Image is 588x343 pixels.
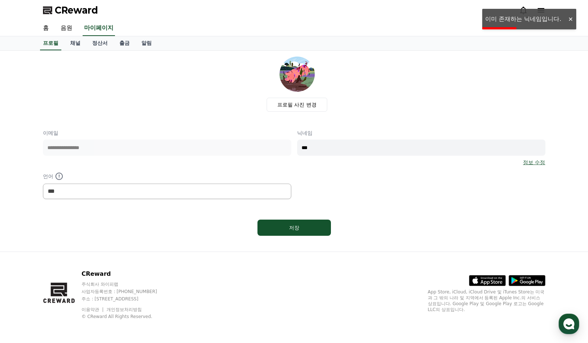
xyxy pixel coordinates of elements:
[297,129,545,137] p: 닉네임
[107,307,142,312] a: 개인정보처리방침
[257,220,331,236] button: 저장
[95,233,141,251] a: 설정
[82,270,171,278] p: CReward
[113,36,136,50] a: 출금
[55,21,78,36] a: 음원
[428,289,545,313] p: App Store, iCloud, iCloud Drive 및 iTunes Store는 미국과 그 밖의 나라 및 지역에서 등록된 Apple Inc.의 서비스 상표입니다. Goo...
[113,244,122,250] span: 설정
[64,36,86,50] a: 채널
[67,244,76,250] span: 대화
[267,98,327,112] label: 프로필 사진 변경
[43,129,291,137] p: 이메일
[82,307,105,312] a: 이용약관
[43,4,98,16] a: CReward
[37,21,55,36] a: 홈
[523,159,545,166] a: 정보 수정
[55,4,98,16] span: CReward
[82,296,171,302] p: 주소 : [STREET_ADDRESS]
[82,314,171,319] p: © CReward All Rights Reserved.
[86,36,113,50] a: 정산서
[272,224,316,231] div: 저장
[83,21,115,36] a: 마이페이지
[48,233,95,251] a: 대화
[136,36,158,50] a: 알림
[82,289,171,295] p: 사업자등록번호 : [PHONE_NUMBER]
[2,233,48,251] a: 홈
[23,244,28,250] span: 홈
[279,57,315,92] img: profile_image
[82,281,171,287] p: 주식회사 와이피랩
[43,172,291,181] p: 언어
[40,36,61,50] a: 프로필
